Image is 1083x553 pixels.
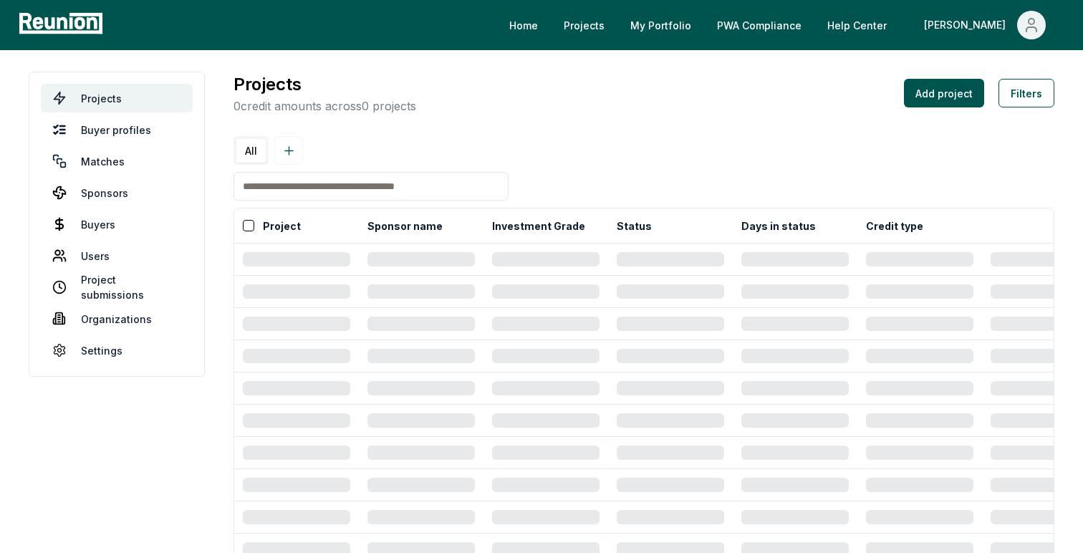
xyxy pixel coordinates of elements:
[41,304,193,333] a: Organizations
[863,211,926,240] button: Credit type
[234,72,416,97] h3: Projects
[365,211,446,240] button: Sponsor name
[41,273,193,302] a: Project submissions
[234,97,416,115] p: 0 credit amounts across 0 projects
[236,139,266,163] button: All
[552,11,616,39] a: Projects
[706,11,813,39] a: PWA Compliance
[614,211,655,240] button: Status
[913,11,1057,39] button: [PERSON_NAME]
[498,11,1069,39] nav: Main
[498,11,549,39] a: Home
[41,241,193,270] a: Users
[738,211,819,240] button: Days in status
[41,147,193,175] a: Matches
[998,79,1054,107] button: Filters
[489,211,588,240] button: Investment Grade
[619,11,703,39] a: My Portfolio
[904,79,984,107] button: Add project
[41,178,193,207] a: Sponsors
[41,210,193,239] a: Buyers
[816,11,898,39] a: Help Center
[41,336,193,365] a: Settings
[924,11,1011,39] div: [PERSON_NAME]
[260,211,304,240] button: Project
[41,115,193,144] a: Buyer profiles
[41,84,193,112] a: Projects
